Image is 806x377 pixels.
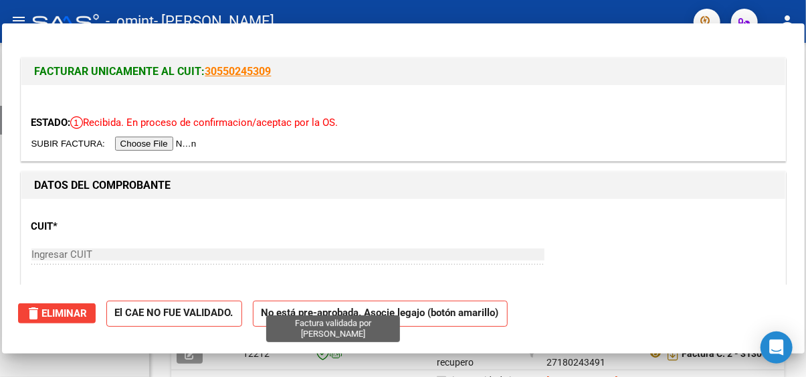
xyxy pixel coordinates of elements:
span: - [PERSON_NAME] [154,7,274,36]
span: Eliminar [26,307,88,319]
div: Open Intercom Messenger [761,331,793,364]
mat-icon: delete [26,305,42,321]
i: Descargar documento [664,343,682,364]
strong: Factura C: 2 - 3130 [682,348,762,359]
span: Recibida. En proceso de confirmacion/aceptac por la OS. [71,117,338,129]
strong: DATOS DEL COMPROBANTE [35,179,171,192]
mat-icon: menu [11,13,27,29]
mat-icon: person [779,13,795,29]
p: CUIT [31,219,255,234]
a: 30550245309 [205,65,272,78]
strong: El CAE NO FUE VALIDADO. [106,301,242,327]
button: Eliminar [18,303,96,323]
span: ESTADO: [31,117,71,129]
span: - omint [106,7,154,36]
strong: No está pre-aprobada. Asocie legajo (botón amarillo) [253,301,508,327]
span: FACTURAR UNICAMENTE AL CUIT: [35,65,205,78]
div: 27180243491 [546,340,636,368]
